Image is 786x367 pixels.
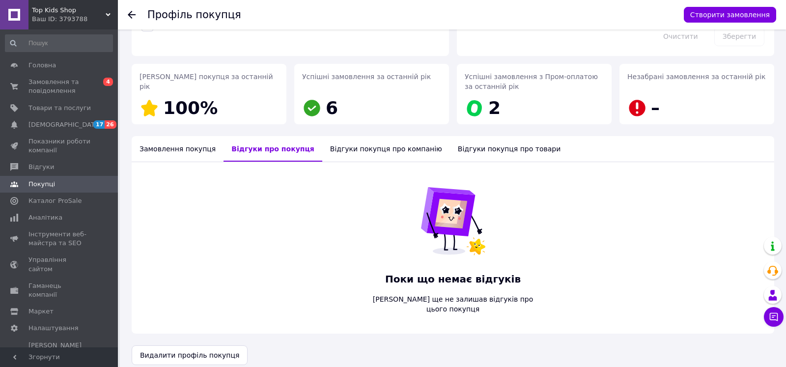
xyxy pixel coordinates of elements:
[365,294,540,314] span: [PERSON_NAME] ще не залишав відгуків про цього покупця
[28,230,91,248] span: Інструменти веб-майстра та SEO
[132,136,224,162] div: Замовлення покупця
[414,182,492,260] img: Поки що немає відгуків
[103,78,113,86] span: 4
[28,78,91,95] span: Замовлення та повідомлення
[28,120,101,129] span: [DEMOGRAPHIC_DATA]
[28,163,54,171] span: Відгуки
[450,136,568,162] div: Відгуки покупця про товари
[28,197,82,205] span: Каталог ProSale
[28,137,91,155] span: Показники роботи компанії
[128,10,136,20] div: Повернутися назад
[28,324,79,333] span: Налаштування
[28,61,56,70] span: Головна
[5,34,113,52] input: Пошук
[28,104,91,113] span: Товари та послуги
[93,120,105,129] span: 17
[132,345,248,365] button: Видалити профіль покупця
[465,73,598,90] span: Успішні замовлення з Пром-оплатою за останній рік
[28,213,62,222] span: Аналітика
[322,136,450,162] div: Відгуки покупця про компанію
[32,15,118,24] div: Ваш ID: 3793788
[28,282,91,299] span: Гаманець компанії
[28,255,91,273] span: Управління сайтом
[627,73,765,81] span: Незабрані замовлення за останній рік
[224,136,322,162] div: Відгуки про покупця
[28,180,55,189] span: Покупці
[365,272,540,286] span: Поки що немає відгуків
[105,120,116,129] span: 26
[28,307,54,316] span: Маркет
[147,9,241,21] h1: Профіль покупця
[488,98,501,118] span: 2
[684,7,776,23] button: Створити замовлення
[302,73,431,81] span: Успішні замовлення за останній рік
[140,73,273,90] span: [PERSON_NAME] покупця за останній рік
[651,98,660,118] span: –
[163,98,218,118] span: 100%
[326,98,338,118] span: 6
[764,307,784,327] button: Чат з покупцем
[32,6,106,15] span: Top Kids Shop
